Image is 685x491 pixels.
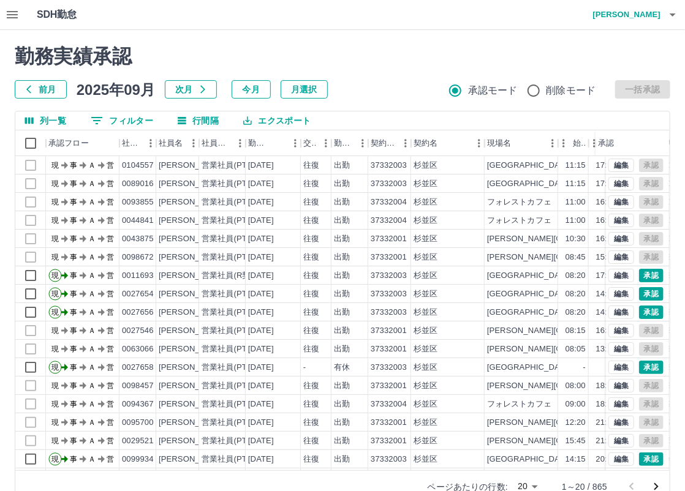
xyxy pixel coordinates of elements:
div: 08:20 [566,270,586,282]
text: Ａ [88,345,96,353]
div: 出勤 [334,252,350,263]
div: [PERSON_NAME][GEOGRAPHIC_DATA] [487,252,638,263]
text: 事 [70,290,77,298]
h2: 勤務実績承認 [15,45,670,68]
text: 現 [51,234,59,243]
div: [PERSON_NAME] [159,270,225,282]
text: 営 [107,418,114,427]
div: [PERSON_NAME] [159,178,225,190]
div: 杉並区 [414,252,437,263]
button: 編集 [608,397,634,411]
div: 社員番号 [119,130,156,156]
text: 事 [70,198,77,206]
button: 承認 [639,361,664,374]
div: 出勤 [334,288,350,300]
div: 11:15 [566,178,586,190]
text: 現 [51,418,59,427]
text: 現 [51,290,59,298]
div: [GEOGRAPHIC_DATA]地域区民センター図書室 [487,160,660,171]
div: 往復 [303,270,319,282]
div: 営業社員(PT契約) [202,343,266,355]
div: 08:20 [566,288,586,300]
div: 杉並区 [414,288,437,300]
div: 15:00 [596,252,616,263]
button: 承認 [639,452,664,466]
div: 杉並区 [414,307,437,318]
div: 杉並区 [414,178,437,190]
div: [PERSON_NAME] [159,417,225,429]
div: 営業社員(R契約) [202,270,261,282]
div: 37332001 [371,417,407,429]
text: Ａ [88,161,96,170]
div: 杉並区 [414,325,437,337]
div: 杉並区 [414,233,437,245]
text: 事 [70,308,77,317]
div: 0089016 [122,178,154,190]
button: 次月 [165,80,217,99]
div: 出勤 [334,178,350,190]
div: 09:00 [566,399,586,410]
text: 営 [107,363,114,372]
div: [DATE] [248,215,274,227]
div: 往復 [303,417,319,429]
div: [DATE] [248,160,274,171]
div: [DATE] [248,288,274,300]
div: 0098672 [122,252,154,263]
div: 12:20 [566,417,586,429]
div: [DATE] [248,435,274,447]
div: 有休 [334,362,350,373]
text: 事 [70,381,77,390]
div: [PERSON_NAME] [159,215,225,227]
div: 16:00 [596,233,616,245]
div: 往復 [303,435,319,447]
text: Ａ [88,198,96,206]
button: メニュー [286,134,305,152]
button: 承認 [639,305,664,319]
div: 37332001 [371,233,407,245]
div: [PERSON_NAME] [159,160,225,171]
div: 17:20 [596,270,616,282]
div: [DATE] [248,343,274,355]
div: 37332003 [371,160,407,171]
div: 契約コード [371,130,396,156]
div: [PERSON_NAME][GEOGRAPHIC_DATA] [487,417,638,429]
div: 承認 [596,130,659,156]
text: 現 [51,253,59,261]
div: 交通費 [303,130,317,156]
div: [PERSON_NAME] [159,399,225,410]
div: 0043875 [122,233,154,245]
button: 編集 [608,434,634,448]
div: 往復 [303,380,319,392]
text: Ａ [88,418,96,427]
div: 社員番号 [122,130,142,156]
text: 営 [107,161,114,170]
button: 編集 [608,269,634,282]
div: 37332004 [371,197,407,208]
div: 37332003 [371,270,407,282]
div: - [303,362,306,373]
text: Ａ [88,179,96,188]
div: 勤務日 [248,130,269,156]
div: 営業社員(PT契約) [202,197,266,208]
div: 勤務日 [246,130,301,156]
div: 契約コード [368,130,411,156]
text: 営 [107,345,114,353]
div: 現場名 [487,130,511,156]
div: 杉並区 [414,380,437,392]
div: 杉並区 [414,399,437,410]
div: 営業社員(PT契約) [202,417,266,429]
div: 営業社員(PT契約) [202,288,266,300]
button: 編集 [608,195,634,209]
button: フィルター表示 [81,111,163,130]
text: 事 [70,271,77,280]
div: [PERSON_NAME] [159,325,225,337]
text: 事 [70,253,77,261]
button: 編集 [608,250,634,264]
div: [DATE] [248,197,274,208]
button: 編集 [608,177,634,190]
div: 往復 [303,233,319,245]
button: メニュー [543,134,562,152]
div: 08:20 [566,307,586,318]
text: Ａ [88,216,96,225]
div: 往復 [303,325,319,337]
